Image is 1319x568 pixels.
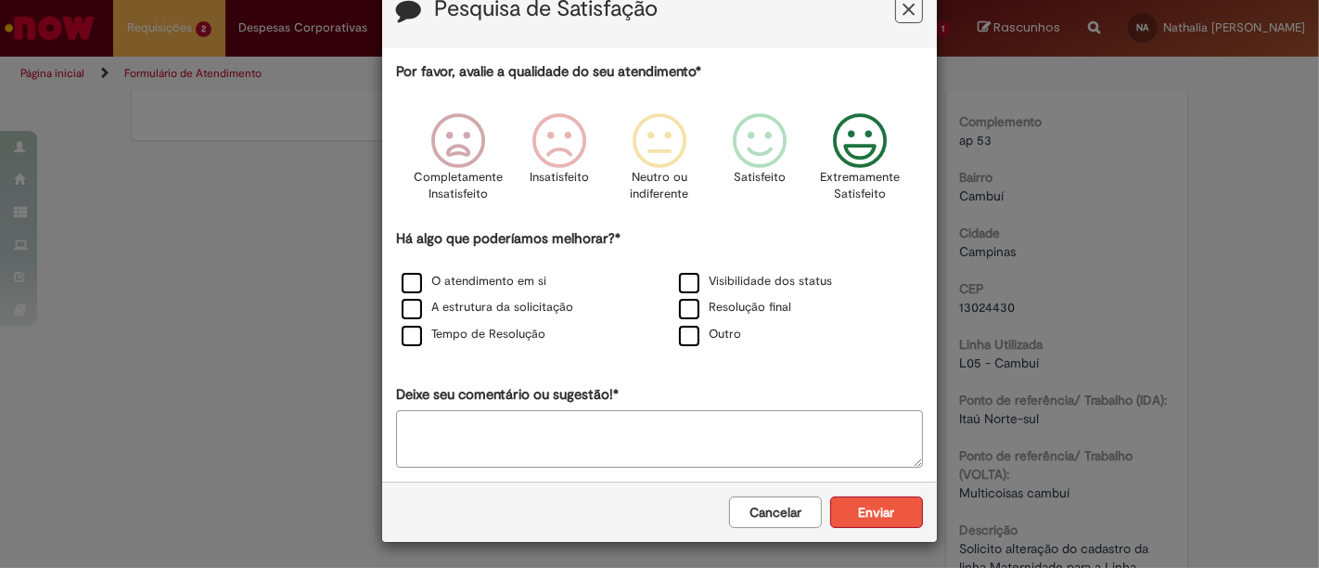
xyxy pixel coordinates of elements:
[679,326,741,343] label: Outro
[530,169,589,187] p: Insatisfeito
[512,99,607,226] div: Insatisfeito
[396,229,923,349] div: Há algo que poderíamos melhorar?*
[396,385,619,405] label: Deixe seu comentário ou sugestão!*
[612,99,707,226] div: Neutro ou indiferente
[402,326,545,343] label: Tempo de Resolução
[402,299,573,316] label: A estrutura da solicitação
[820,169,900,203] p: Extremamente Satisfeito
[415,169,504,203] p: Completamente Insatisfeito
[402,273,546,290] label: O atendimento em si
[734,169,786,187] p: Satisfeito
[411,99,506,226] div: Completamente Insatisfeito
[396,62,701,82] label: Por favor, avalie a qualidade do seu atendimento*
[626,169,693,203] p: Neutro ou indiferente
[679,299,791,316] label: Resolução final
[830,497,923,528] button: Enviar
[813,99,907,226] div: Extremamente Satisfeito
[679,273,832,290] label: Visibilidade dos status
[712,99,807,226] div: Satisfeito
[729,497,822,528] button: Cancelar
